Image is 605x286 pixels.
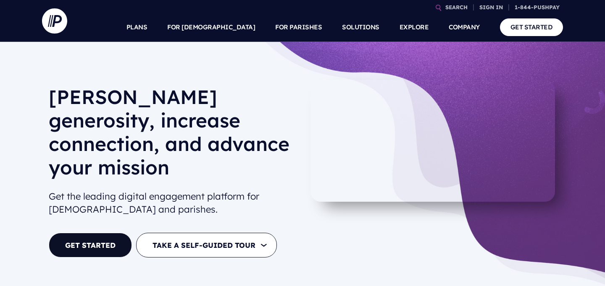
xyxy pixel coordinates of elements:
h1: [PERSON_NAME] generosity, increase connection, and advance your mission [49,85,296,186]
a: FOR [DEMOGRAPHIC_DATA] [167,13,255,42]
h2: Get the leading digital engagement platform for [DEMOGRAPHIC_DATA] and parishes. [49,187,296,219]
a: COMPANY [449,13,480,42]
a: PLANS [126,13,147,42]
a: EXPLORE [400,13,429,42]
button: TAKE A SELF-GUIDED TOUR [136,233,277,257]
a: SOLUTIONS [342,13,379,42]
a: FOR PARISHES [275,13,322,42]
a: GET STARTED [49,233,132,257]
a: GET STARTED [500,18,563,36]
